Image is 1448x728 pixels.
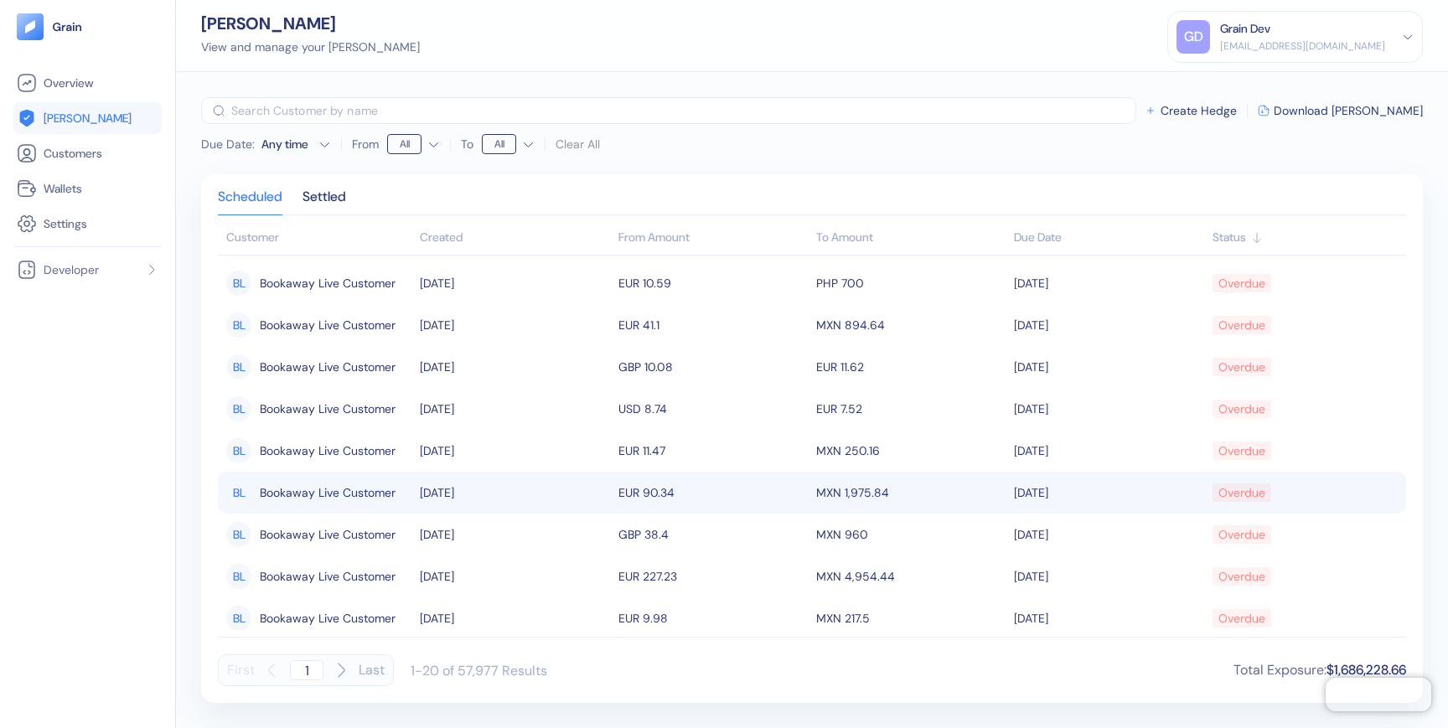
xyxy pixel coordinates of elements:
td: [DATE] [416,430,613,472]
span: Bookaway Live Customer [260,562,396,591]
td: [DATE] [416,304,613,346]
td: [DATE] [416,472,613,514]
td: [DATE] [1010,304,1208,346]
th: From Amount [614,222,812,256]
div: [PERSON_NAME] [201,15,420,32]
div: View and manage your [PERSON_NAME] [201,39,420,56]
div: 1-20 of 57,977 Results [411,662,547,679]
td: [DATE] [1010,430,1208,472]
td: [DATE] [1010,514,1208,555]
td: MXN 217.5 [812,597,1010,639]
button: First [227,654,255,686]
div: Overdue [1218,395,1265,423]
div: Scheduled [218,191,282,214]
div: Total Exposure : [1233,660,1406,680]
a: Wallets [17,178,158,199]
div: BL [226,312,251,338]
a: Settings [17,214,158,234]
div: Overdue [1218,353,1265,381]
td: GBP 38.4 [614,514,812,555]
div: [EMAIL_ADDRESS][DOMAIN_NAME] [1220,39,1385,54]
img: logo-tablet-V2.svg [17,13,44,40]
a: Customers [17,143,158,163]
img: logo [52,21,83,33]
div: BL [226,438,251,463]
div: Overdue [1218,436,1265,465]
td: USD 8.74 [614,388,812,430]
div: BL [226,271,251,296]
span: Due Date : [201,136,255,152]
div: Overdue [1218,604,1265,632]
div: Sort ascending [420,229,609,246]
label: To [461,138,473,150]
span: Settings [44,215,87,232]
td: EUR 11.47 [614,430,812,472]
button: To [482,131,535,157]
div: GD [1176,20,1210,54]
td: PHP 700 [812,262,1010,304]
div: BL [226,606,251,631]
span: Bookaway Live Customer [260,353,396,381]
td: [DATE] [416,597,613,639]
div: BL [226,354,251,379]
a: Overview [17,73,158,93]
span: Bookaway Live Customer [260,520,396,549]
span: $1,686,228.66 [1326,661,1406,679]
span: Bookaway Live Customer [260,269,396,297]
td: [DATE] [1010,597,1208,639]
td: [DATE] [1010,472,1208,514]
td: MXN 1,975.84 [812,472,1010,514]
td: GBP 10.08 [614,346,812,388]
div: Grain Dev [1220,20,1270,38]
td: [DATE] [1010,388,1208,430]
span: Bookaway Live Customer [260,604,396,632]
button: Create Hedge [1145,105,1237,116]
div: Sort ascending [1213,229,1398,246]
div: Overdue [1218,311,1265,339]
td: [DATE] [416,346,613,388]
div: Overdue [1218,520,1265,549]
td: EUR 11.62 [812,346,1010,388]
span: Create Hedge [1161,105,1237,116]
div: Sort ascending [1014,229,1203,246]
td: EUR 90.34 [614,472,812,514]
td: EUR 7.52 [812,388,1010,430]
span: Developer [44,261,99,278]
div: Any time [261,136,312,152]
td: EUR 10.59 [614,262,812,304]
td: [DATE] [1010,262,1208,304]
input: Search Customer by name [231,97,1136,124]
span: Bookaway Live Customer [260,436,396,465]
span: Wallets [44,180,82,197]
td: EUR 41.1 [614,304,812,346]
td: MXN 250.16 [812,430,1010,472]
td: EUR 227.23 [614,555,812,597]
td: EUR 9.98 [614,597,812,639]
button: Last [359,654,385,686]
td: [DATE] [416,555,613,597]
td: [DATE] [1010,555,1208,597]
button: Download [PERSON_NAME] [1258,105,1423,116]
td: MXN 960 [812,514,1010,555]
div: BL [226,522,251,547]
span: Download [PERSON_NAME] [1274,105,1423,116]
td: [DATE] [416,262,613,304]
span: Bookaway Live Customer [260,311,396,339]
div: Overdue [1218,478,1265,507]
div: Settled [303,191,346,214]
span: Bookaway Live Customer [260,395,396,423]
td: [DATE] [416,514,613,555]
iframe: Chatra live chat [1326,678,1431,711]
div: BL [226,480,251,505]
td: [DATE] [1010,346,1208,388]
div: BL [226,396,251,421]
label: From [352,138,379,150]
div: BL [226,564,251,589]
th: Customer [218,222,416,256]
button: From [387,131,440,157]
span: Overview [44,75,93,91]
span: [PERSON_NAME] [44,110,132,126]
span: Customers [44,145,102,162]
div: Overdue [1218,562,1265,591]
